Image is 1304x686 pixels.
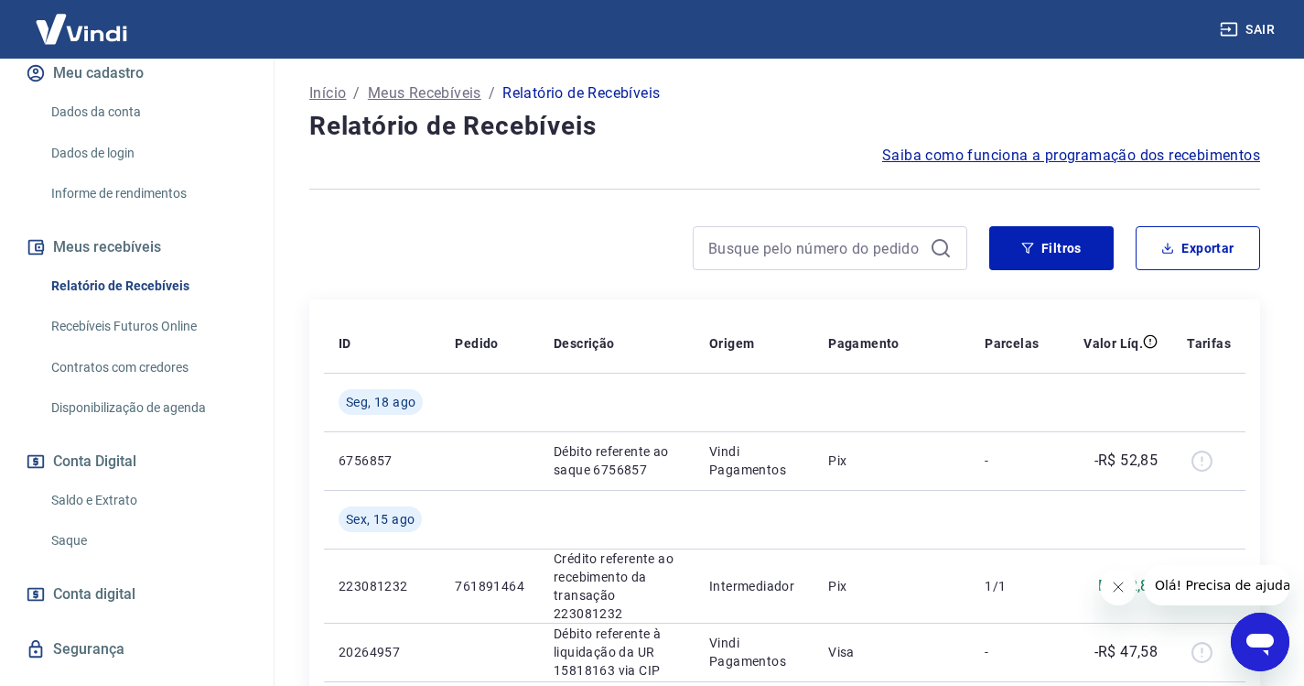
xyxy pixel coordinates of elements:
[346,510,415,528] span: Sex, 15 ago
[1098,575,1158,597] p: R$ 52,85
[368,82,481,104] a: Meus Recebíveis
[1094,641,1159,663] p: -R$ 47,58
[353,82,360,104] p: /
[828,334,900,353] p: Pagamento
[455,334,498,353] p: Pedido
[22,53,252,93] button: Meu cadastro
[11,13,154,27] span: Olá! Precisa de ajuda?
[44,308,252,345] a: Recebíveis Futuros Online
[339,577,426,595] p: 223081232
[985,452,1039,470] p: -
[1083,334,1143,353] p: Valor Líq.
[554,334,615,353] p: Descrição
[44,93,252,131] a: Dados da conta
[44,482,252,519] a: Saldo e Extrato
[44,349,252,387] a: Contratos com credores
[309,82,346,104] a: Início
[44,522,252,560] a: Saque
[455,577,524,595] p: 761891464
[554,625,680,680] p: Débito referente à liquidação da UR 15818163 via CIP
[1187,334,1231,353] p: Tarifas
[1144,565,1289,605] iframe: Mensagem da empresa
[1231,613,1289,671] iframe: Botão para abrir a janela de mensagens
[985,643,1039,661] p: -
[1094,450,1159,472] p: -R$ 52,85
[44,389,252,427] a: Disponibilização de agenda
[22,629,252,670] a: Segurança
[22,227,252,267] button: Meus recebíveis
[489,82,495,104] p: /
[709,442,799,479] p: Vindi Pagamentos
[882,145,1260,167] a: Saiba como funciona a programação dos recebimentos
[828,643,955,661] p: Visa
[828,577,955,595] p: Pix
[709,334,754,353] p: Origem
[709,634,799,670] p: Vindi Pagamentos
[22,1,141,57] img: Vindi
[44,135,252,172] a: Dados de login
[339,452,426,470] p: 6756857
[502,82,660,104] p: Relatório de Recebíveis
[709,577,799,595] p: Intermediador
[1216,13,1282,47] button: Sair
[554,442,680,479] p: Débito referente ao saque 6756857
[985,334,1039,353] p: Parcelas
[1100,569,1137,605] iframe: Fechar mensagem
[989,226,1114,270] button: Filtros
[708,234,922,262] input: Busque pelo número do pedido
[985,577,1039,595] p: 1/1
[346,393,415,411] span: Seg, 18 ago
[339,334,351,353] p: ID
[309,108,1260,145] h4: Relatório de Recebíveis
[44,267,252,305] a: Relatório de Recebíveis
[554,550,680,623] p: Crédito referente ao recebimento da transação 223081232
[828,452,955,470] p: Pix
[22,441,252,482] button: Conta Digital
[1136,226,1260,270] button: Exportar
[53,582,135,607] span: Conta digital
[22,574,252,615] a: Conta digital
[339,643,426,661] p: 20264957
[44,175,252,212] a: Informe de rendimentos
